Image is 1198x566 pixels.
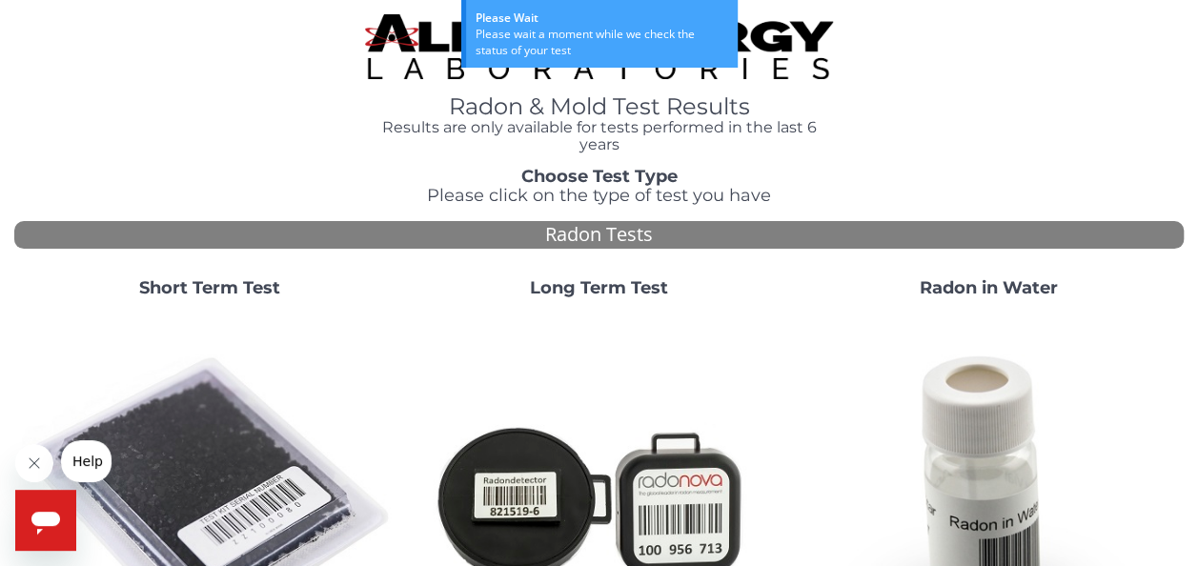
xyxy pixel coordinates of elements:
iframe: Button to launch messaging window [15,490,76,551]
iframe: Close message [15,444,53,482]
h4: Results are only available for tests performed in the last 6 years [365,119,833,152]
iframe: Message from company [61,440,112,482]
img: TightCrop.jpg [365,14,833,79]
span: Please click on the type of test you have [427,185,771,206]
div: Please wait a moment while we check the status of your test [476,26,728,58]
strong: Short Term Test [139,277,280,298]
strong: Choose Test Type [521,166,678,187]
strong: Long Term Test [530,277,668,298]
strong: Radon in Water [920,277,1058,298]
div: Radon Tests [14,221,1184,249]
div: Please Wait [476,10,728,26]
h1: Radon & Mold Test Results [365,94,833,119]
